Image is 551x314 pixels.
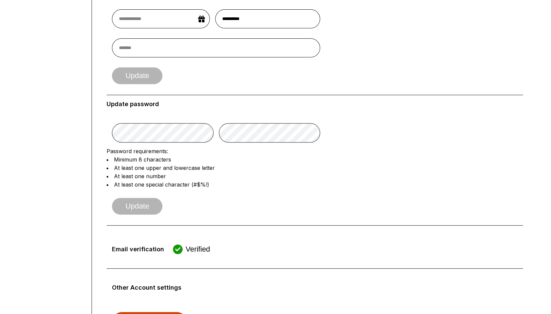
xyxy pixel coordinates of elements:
li: At least one special character (#$%!) [107,181,523,188]
div: Email verification [112,246,164,253]
div: Update password [107,100,523,108]
div: Other Account settings [112,284,181,291]
div: Password requirements: [107,148,523,188]
li: Minimum 8 characters [107,156,523,163]
li: At least one number [107,173,523,180]
span: Verified [185,245,210,254]
button: Verified [169,241,213,258]
li: At least one upper and lowercase letter [107,165,523,171]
